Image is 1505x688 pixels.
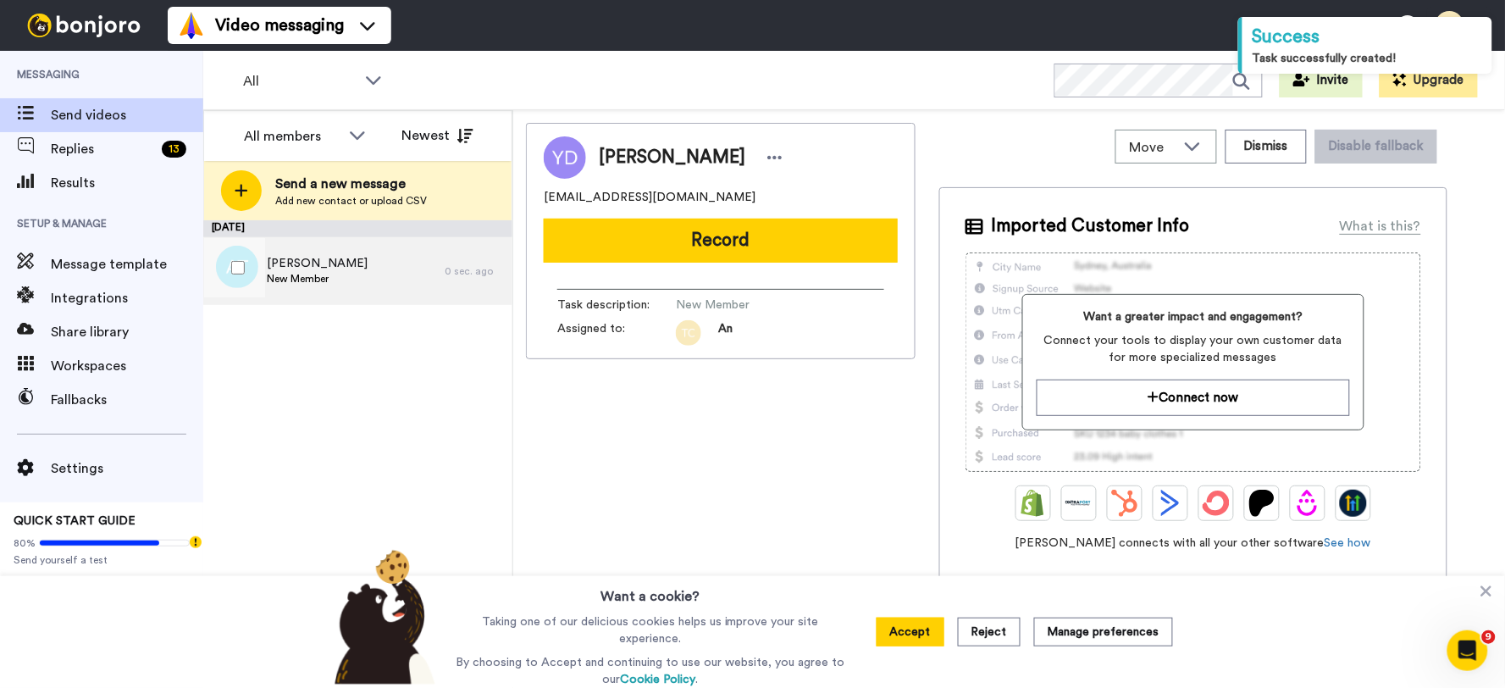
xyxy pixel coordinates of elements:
span: Video messaging [215,14,344,37]
img: Ontraport [1065,490,1093,517]
button: Dismiss [1226,130,1307,164]
span: Imported Customer Info [992,214,1190,239]
span: QUICK START GUIDE [14,515,136,527]
a: See how [1325,537,1371,549]
span: Task description : [557,297,676,313]
p: By choosing to Accept and continuing to use our website, you agree to our . [451,654,849,688]
span: Replies [51,139,155,159]
span: Assigned to: [557,320,676,346]
span: Results [51,173,203,193]
span: Settings [51,458,203,479]
span: 9 [1482,630,1496,644]
span: All [243,71,357,92]
button: Manage preferences [1034,618,1173,646]
img: ActiveCampaign [1157,490,1184,517]
span: Share library [51,322,203,342]
img: ConvertKit [1203,490,1230,517]
button: Newest [389,119,486,153]
span: New Member [267,272,368,286]
a: Cookie Policy [620,674,695,685]
span: New Member [676,297,837,313]
img: Shopify [1020,490,1047,517]
span: [PERSON_NAME] [599,145,745,170]
button: Accept [877,618,944,646]
img: Drip [1294,490,1321,517]
button: Connect now [1037,380,1349,416]
div: Success [1253,24,1482,50]
span: Move [1130,137,1176,158]
span: An [718,320,733,346]
button: Disable fallback [1315,130,1437,164]
div: [DATE] [203,220,512,237]
div: 0 sec. ago [445,264,504,278]
span: Message template [51,254,203,275]
span: [PERSON_NAME] [267,255,368,272]
div: What is this? [1340,216,1421,236]
span: Integrations [51,288,203,308]
span: [EMAIL_ADDRESS][DOMAIN_NAME] [544,189,755,206]
span: Fallbacks [51,390,203,410]
h3: Want a cookie? [600,576,700,607]
img: Image of Yasmina Darveniza [544,136,586,179]
div: Task successfully created! [1253,50,1482,67]
span: Workspaces [51,356,203,376]
span: Send a new message [275,174,427,194]
span: [PERSON_NAME] connects with all your other software [966,535,1421,552]
button: Upgrade [1380,64,1478,97]
span: Add new contact or upload CSV [275,194,427,208]
div: Tooltip anchor [188,535,203,550]
span: Send yourself a test [14,553,190,567]
iframe: Intercom live chat [1447,630,1488,671]
span: Connect your tools to display your own customer data for more specialized messages [1037,332,1349,366]
span: Send videos [51,105,203,125]
img: GoHighLevel [1340,490,1367,517]
img: Hubspot [1111,490,1138,517]
img: tc.png [676,320,701,346]
img: bj-logo-header-white.svg [20,14,147,37]
div: All members [244,126,340,147]
button: Record [544,219,898,263]
img: Patreon [1248,490,1275,517]
p: Taking one of our delicious cookies helps us improve your site experience. [451,613,849,647]
span: 80% [14,536,36,550]
button: Reject [958,618,1021,646]
button: Invite [1280,64,1363,97]
img: vm-color.svg [178,12,205,39]
img: bear-with-cookie.png [319,549,445,685]
div: 13 [162,141,186,158]
span: Want a greater impact and engagement? [1037,308,1349,325]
